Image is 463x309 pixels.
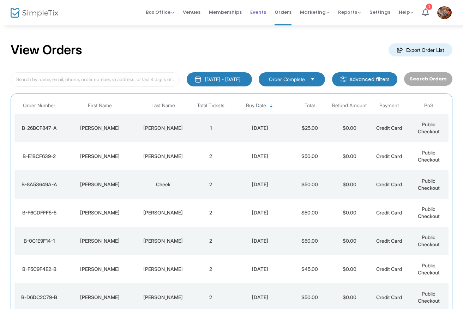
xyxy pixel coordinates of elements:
td: $0.00 [330,255,369,283]
div: 9/23/2025 [232,209,288,216]
div: Patrick [66,181,133,188]
div: B-F5C9F4E2-B [16,266,62,273]
span: First Name [88,103,112,109]
span: Sortable [269,103,274,109]
th: Refund Amount [330,97,369,114]
span: Venues [183,3,200,21]
td: $50.00 [290,199,330,227]
span: Orders [275,3,291,21]
div: Jacquie [66,125,133,132]
span: Credit Card [376,210,402,216]
div: Sinyard [137,153,189,160]
span: Order Number [23,103,55,109]
span: Order Complete [269,76,305,83]
div: [DATE] - [DATE] [205,76,240,83]
button: [DATE] - [DATE] [187,72,252,86]
span: Public Checkout [418,178,440,191]
span: Public Checkout [418,121,440,134]
div: David [66,209,133,216]
td: $45.00 [290,255,330,283]
div: B-26BCF847-A [16,125,62,132]
td: $0.00 [330,170,369,199]
div: 9/21/2025 [232,266,288,273]
div: 9/24/2025 [232,181,288,188]
h2: View Orders [11,42,82,58]
span: Public Checkout [418,206,440,219]
td: 1 [191,114,230,142]
td: 2 [191,142,230,170]
span: Reports [338,9,361,16]
m-button: Advanced filters [332,72,397,86]
th: Total [290,97,330,114]
span: Credit Card [376,266,402,272]
div: 1 [426,4,432,10]
span: Events [250,3,266,21]
div: Crosby [137,266,189,273]
div: Marlene [66,294,133,301]
span: Public Checkout [418,291,440,304]
td: 2 [191,199,230,227]
img: monthly [194,76,202,83]
td: $50.00 [290,227,330,255]
span: Credit Card [376,181,402,187]
div: B-8A53649A-A [16,181,62,188]
div: Marcie [66,266,133,273]
span: PoS [424,103,433,109]
td: $50.00 [290,170,330,199]
td: $0.00 [330,142,369,170]
td: $0.00 [330,114,369,142]
span: Public Checkout [418,150,440,163]
div: 9/24/2025 [232,153,288,160]
span: Credit Card [376,294,402,300]
img: filter [340,76,347,83]
span: Credit Card [376,153,402,159]
div: 9/21/2025 [232,294,288,301]
td: 2 [191,170,230,199]
td: 2 [191,227,230,255]
m-button: Export Order List [389,43,452,56]
div: KANDEL [137,237,189,244]
td: $25.00 [290,114,330,142]
span: Settings [369,3,390,21]
div: Cheek [137,181,189,188]
div: B-E1BCF639-2 [16,153,62,160]
div: Wheeler [137,125,189,132]
td: $50.00 [290,142,330,170]
span: Credit Card [376,125,402,131]
span: Help [399,9,414,16]
div: B-0C1E9F14-1 [16,237,62,244]
span: Public Checkout [418,234,440,247]
span: Buy Date [246,103,266,109]
span: Marketing [300,9,330,16]
th: Total Tickets [191,97,230,114]
button: Select [308,75,318,83]
span: Public Checkout [418,262,440,275]
td: $0.00 [330,199,369,227]
div: WALKER [137,294,189,301]
div: 9/25/2025 [232,125,288,132]
div: Josh [66,153,133,160]
span: Memberships [209,3,242,21]
div: B-D6DC2C79-B [16,294,62,301]
div: MINDY [66,237,133,244]
div: Palko [137,209,189,216]
span: Payment [379,103,399,109]
span: Box Office [146,9,174,16]
td: $0.00 [330,227,369,255]
td: 2 [191,255,230,283]
div: B-F6CDFFF5-5 [16,209,62,216]
div: 9/22/2025 [232,237,288,244]
span: Credit Card [376,238,402,244]
span: Last Name [151,103,175,109]
input: Search by name, email, phone, order number, ip address, or last 4 digits of card [11,72,180,87]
